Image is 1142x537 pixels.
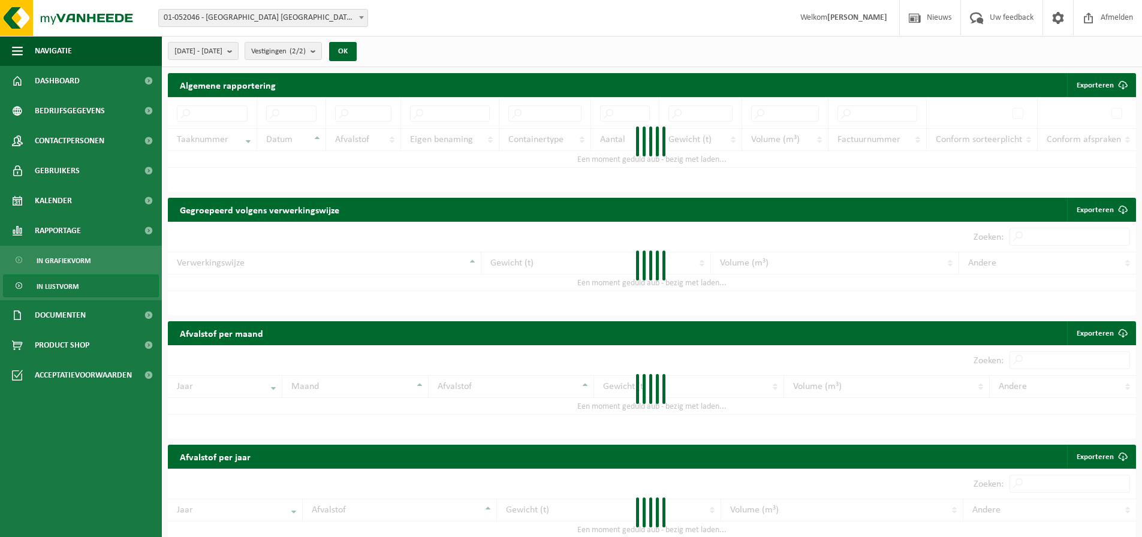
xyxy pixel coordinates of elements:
span: In grafiekvorm [37,249,91,272]
count: (2/2) [290,47,306,55]
h2: Afvalstof per maand [168,321,275,345]
span: Bedrijfsgegevens [35,96,105,126]
span: Contactpersonen [35,126,104,156]
a: Exporteren [1067,198,1135,222]
h2: Afvalstof per jaar [168,445,263,468]
button: Exporteren [1067,73,1135,97]
span: Documenten [35,300,86,330]
h2: Algemene rapportering [168,73,288,97]
h2: Gegroepeerd volgens verwerkingswijze [168,198,351,221]
button: OK [329,42,357,61]
span: 01-052046 - SAINT-GOBAIN ADFORS BELGIUM - BUGGENHOUT [158,9,368,27]
span: Acceptatievoorwaarden [35,360,132,390]
button: [DATE] - [DATE] [168,42,239,60]
button: Vestigingen(2/2) [245,42,322,60]
span: 01-052046 - SAINT-GOBAIN ADFORS BELGIUM - BUGGENHOUT [159,10,367,26]
span: Product Shop [35,330,89,360]
span: Vestigingen [251,43,306,61]
strong: [PERSON_NAME] [827,13,887,22]
a: In lijstvorm [3,274,159,297]
span: Kalender [35,186,72,216]
a: Exporteren [1067,445,1135,469]
span: Rapportage [35,216,81,246]
span: In lijstvorm [37,275,79,298]
span: [DATE] - [DATE] [174,43,222,61]
span: Navigatie [35,36,72,66]
a: In grafiekvorm [3,249,159,271]
span: Gebruikers [35,156,80,186]
a: Exporteren [1067,321,1135,345]
span: Dashboard [35,66,80,96]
